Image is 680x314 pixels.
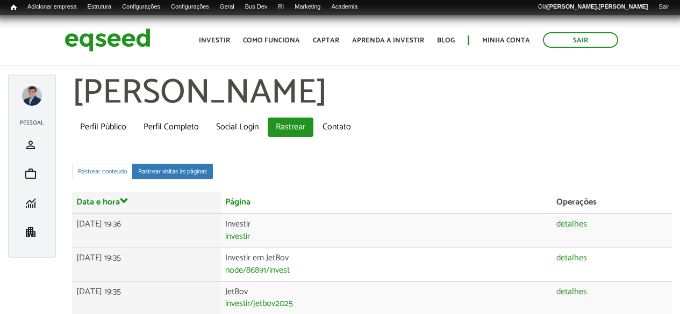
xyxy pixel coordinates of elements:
a: monitoring [17,196,47,209]
a: RI [273,3,289,11]
a: Geral [214,3,240,11]
td: [DATE] 19:35 [72,247,221,281]
a: Captar [313,37,339,44]
a: investir [225,232,250,241]
span: apartment [24,225,37,238]
th: Operações [552,192,672,214]
a: detalhes [556,254,587,262]
a: Início [5,3,22,13]
a: Rastrear visitas às páginas [132,164,213,179]
td: Investir em JetBov [221,247,553,281]
a: person [17,138,47,151]
span: person [24,138,37,151]
a: Contato [314,118,359,137]
a: work [17,167,47,180]
a: node/86891/invest [225,266,290,275]
a: Como funciona [243,37,300,44]
a: Adicionar empresa [22,3,82,11]
a: detalhes [556,288,587,296]
a: Configurações [117,3,166,11]
a: Academia [326,3,363,11]
a: Estrutura [82,3,117,11]
li: Minhas rodadas de investimento [14,188,50,217]
a: Página [225,198,250,207]
a: Rastrear conteúdo [72,164,133,179]
li: Meu portfólio [14,159,50,188]
a: Bus Dev [240,3,273,11]
a: Data e hora [76,196,128,207]
strong: [PERSON_NAME].[PERSON_NAME] [547,3,648,10]
span: work [24,167,37,180]
li: Minha empresa [14,217,50,246]
a: detalhes [556,220,587,229]
a: Minha conta [482,37,530,44]
a: Sair [653,3,675,11]
a: Rastrear [268,118,313,137]
a: Social Login [208,118,267,137]
a: investir/jetbov2025 [225,300,293,308]
li: Meu perfil [14,130,50,159]
a: Perfil Público [72,118,134,137]
a: Investir [199,37,230,44]
td: Investir [221,214,553,247]
a: Sair [543,32,618,48]
span: monitoring [24,196,37,209]
a: Configurações [166,3,214,11]
a: Blog [437,37,455,44]
a: Olá[PERSON_NAME].[PERSON_NAME] [533,3,653,11]
a: Marketing [289,3,326,11]
span: Início [11,4,17,11]
h1: [PERSON_NAME] [72,75,672,112]
h2: Pessoal [14,120,50,126]
a: Expandir menu [22,86,42,106]
a: Perfil Completo [135,118,207,137]
a: Aprenda a investir [352,37,424,44]
td: [DATE] 19:36 [72,214,221,247]
img: EqSeed [65,26,151,54]
a: apartment [17,225,47,238]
